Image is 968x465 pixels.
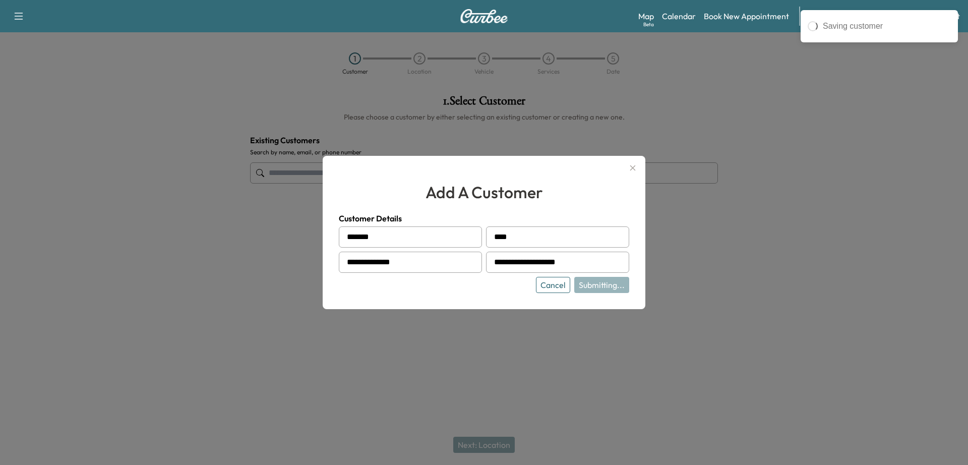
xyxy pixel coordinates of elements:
[662,10,696,22] a: Calendar
[339,212,629,224] h4: Customer Details
[460,9,508,23] img: Curbee Logo
[643,21,654,28] div: Beta
[536,277,570,293] button: Cancel
[638,10,654,22] a: MapBeta
[339,180,629,204] h2: add a customer
[704,10,789,22] a: Book New Appointment
[823,20,951,32] div: Saving customer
